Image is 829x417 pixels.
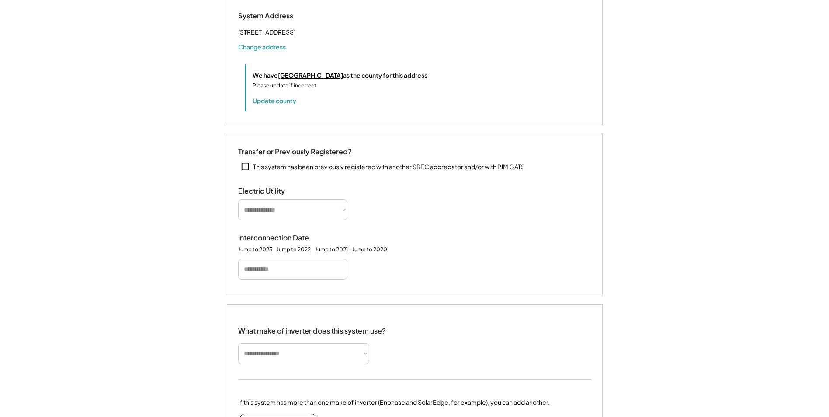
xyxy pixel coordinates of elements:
div: Jump to 2020 [352,246,387,253]
div: Interconnection Date [238,233,326,243]
u: [GEOGRAPHIC_DATA] [278,71,343,79]
div: Transfer or Previously Registered? [238,147,352,156]
button: Update county [253,96,296,105]
div: Jump to 2023 [238,246,272,253]
div: Electric Utility [238,187,326,196]
div: Jump to 2022 [277,246,311,253]
div: This system has been previously registered with another SREC aggregator and/or with PJM GATS [253,163,525,171]
div: We have as the county for this address [253,71,427,80]
div: What make of inverter does this system use? [238,318,386,337]
div: [STREET_ADDRESS] [238,27,295,38]
button: Change address [238,42,286,51]
div: Jump to 2021 [315,246,348,253]
div: If this system has more than one make of inverter (Enphase and SolarEdge, for example), you can a... [238,398,550,407]
div: Please update if incorrect. [253,82,318,90]
div: System Address [238,11,326,21]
